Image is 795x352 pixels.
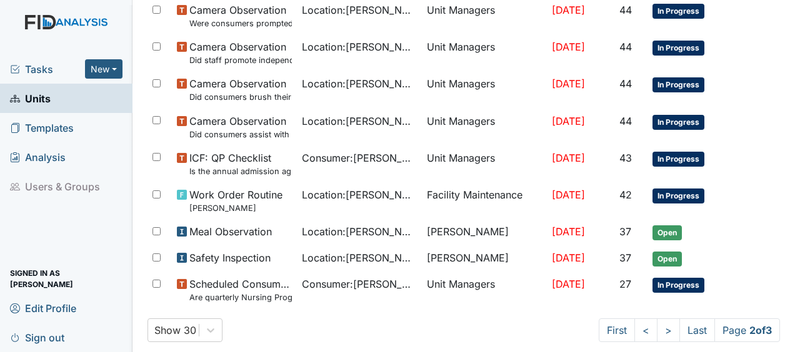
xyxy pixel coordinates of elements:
[552,41,585,53] span: [DATE]
[652,188,704,203] span: In Progress
[619,152,632,164] span: 43
[189,76,292,103] span: Camera Observation Did consumers brush their teeth after the meal?
[302,250,417,265] span: Location : [PERSON_NAME].
[619,225,631,238] span: 37
[652,152,704,167] span: In Progress
[302,224,417,239] span: Location : [PERSON_NAME].
[302,150,417,165] span: Consumer : [PERSON_NAME]
[599,318,635,342] a: First
[422,219,547,245] td: [PERSON_NAME]
[652,41,704,56] span: In Progress
[619,188,632,201] span: 42
[652,278,704,293] span: In Progress
[189,250,271,265] span: Safety Inspection
[619,77,632,90] span: 44
[10,269,122,288] span: Signed in as [PERSON_NAME]
[634,318,657,342] a: <
[189,276,292,303] span: Scheduled Consumer Chart Review Are quarterly Nursing Progress Notes/Visual Assessments completed...
[619,115,632,127] span: 44
[189,129,292,140] small: Did consumers assist with the clean up?
[10,89,51,108] span: Units
[154,323,196,338] div: Show 30
[10,147,66,167] span: Analysis
[679,318,715,342] a: Last
[657,318,680,342] a: >
[189,2,292,29] span: Camera Observation Were consumers prompted and/or assisted with washing their hands for meal prep?
[619,41,632,53] span: 44
[189,291,292,303] small: Are quarterly Nursing Progress Notes/Visual Assessments completed by the end of the month followi...
[189,150,292,177] span: ICF: QP Checklist Is the annual admission agreement current? (document the date in the comment se...
[652,225,682,240] span: Open
[714,318,780,342] span: Page
[422,71,547,108] td: Unit Managers
[552,4,585,16] span: [DATE]
[749,324,772,336] strong: 2 of 3
[422,109,547,145] td: Unit Managers
[302,76,417,91] span: Location : [PERSON_NAME].
[302,2,417,17] span: Location : [PERSON_NAME].
[302,114,417,129] span: Location : [PERSON_NAME].
[619,252,631,264] span: 37
[189,17,292,29] small: Were consumers prompted and/or assisted with washing their hands for meal prep?
[552,252,585,264] span: [DATE]
[10,298,76,318] span: Edit Profile
[189,224,272,239] span: Meal Observation
[10,328,64,347] span: Sign out
[422,245,547,271] td: [PERSON_NAME]
[10,118,74,137] span: Templates
[422,34,547,71] td: Unit Managers
[189,91,292,103] small: Did consumers brush their teeth after the meal?
[652,77,704,92] span: In Progress
[619,4,632,16] span: 44
[302,187,417,202] span: Location : [PERSON_NAME].
[552,115,585,127] span: [DATE]
[189,202,282,214] small: [PERSON_NAME]
[652,4,704,19] span: In Progress
[552,152,585,164] span: [DATE]
[619,278,631,290] span: 27
[422,182,547,219] td: Facility Maintenance
[599,318,780,342] nav: task-pagination
[422,145,547,182] td: Unit Managers
[189,39,292,66] span: Camera Observation Did staff promote independence in all the following areas? (Hand washing, obta...
[652,115,704,130] span: In Progress
[10,62,85,77] a: Tasks
[189,187,282,214] span: Work Order Routine RB Dresser
[652,252,682,266] span: Open
[552,278,585,290] span: [DATE]
[189,165,292,177] small: Is the annual admission agreement current? (document the date in the comment section)
[422,271,547,308] td: Unit Managers
[302,276,417,291] span: Consumer : [PERSON_NAME]
[85,59,122,79] button: New
[552,188,585,201] span: [DATE]
[302,39,417,54] span: Location : [PERSON_NAME].
[552,77,585,90] span: [DATE]
[552,225,585,238] span: [DATE]
[189,114,292,140] span: Camera Observation Did consumers assist with the clean up?
[189,54,292,66] small: Did staff promote independence in all the following areas? (Hand washing, obtaining medication, o...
